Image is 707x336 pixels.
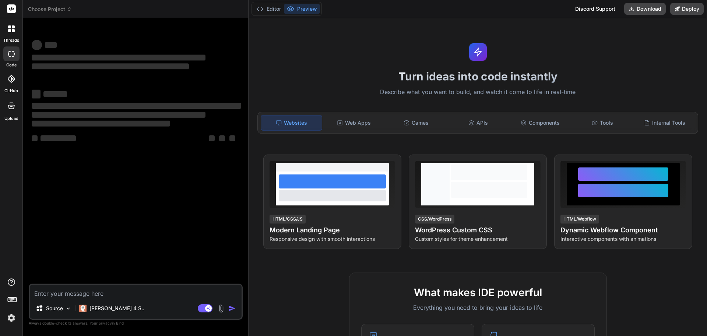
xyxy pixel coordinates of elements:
[32,55,205,60] span: ‌
[261,115,322,131] div: Websites
[32,121,170,127] span: ‌
[560,225,686,235] h4: Dynamic Webflow Component
[270,225,395,235] h4: Modern Landing Page
[253,70,703,83] h1: Turn ideas into code instantly
[415,225,541,235] h4: WordPress Custom CSS
[217,304,225,313] img: attachment
[670,3,704,15] button: Deploy
[415,215,454,224] div: CSS/WordPress
[79,305,87,312] img: Claude 4 Sonnet
[270,235,395,243] p: Responsive design with smooth interactions
[99,321,112,325] span: privacy
[560,215,599,224] div: HTML/Webflow
[32,63,189,69] span: ‌
[5,312,18,324] img: settings
[510,115,571,131] div: Components
[32,135,38,141] span: ‌
[28,6,72,13] span: Choose Project
[209,135,215,141] span: ‌
[386,115,447,131] div: Games
[560,235,686,243] p: Interactive components with animations
[45,42,57,48] span: ‌
[228,305,236,312] img: icon
[4,115,18,122] label: Upload
[284,4,320,14] button: Preview
[270,215,306,224] div: HTML/CSS/JS
[89,305,144,312] p: [PERSON_NAME] 4 S..
[43,91,67,97] span: ‌
[253,4,284,14] button: Editor
[46,305,63,312] p: Source
[32,112,205,118] span: ‌
[324,115,384,131] div: Web Apps
[253,87,703,97] p: Describe what you want to build, and watch it come to life in real-time
[571,3,620,15] div: Discord Support
[572,115,633,131] div: Tools
[361,303,595,312] p: Everything you need to bring your ideas to life
[4,88,18,94] label: GitHub
[32,103,241,109] span: ‌
[624,3,666,15] button: Download
[634,115,695,131] div: Internal Tools
[3,37,19,44] label: threads
[29,320,243,327] p: Always double-check its answers. Your in Bind
[361,285,595,300] h2: What makes IDE powerful
[41,135,76,141] span: ‌
[229,135,235,141] span: ‌
[65,305,71,312] img: Pick Models
[32,90,41,98] span: ‌
[448,115,509,131] div: APIs
[219,135,225,141] span: ‌
[415,235,541,243] p: Custom styles for theme enhancement
[6,62,17,68] label: code
[32,40,42,50] span: ‌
